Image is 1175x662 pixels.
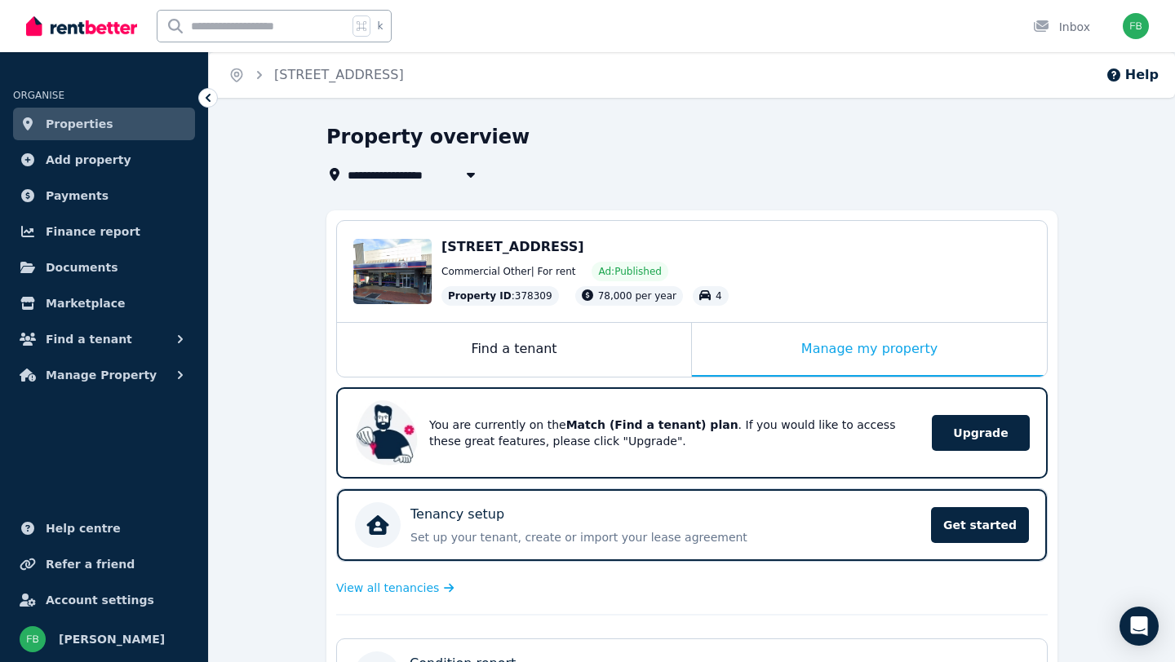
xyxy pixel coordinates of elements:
[13,90,64,101] span: ORGANISE
[13,108,195,140] a: Properties
[337,323,691,377] div: Find a tenant
[46,186,109,205] span: Payments
[410,529,921,545] p: Set up your tenant, create or import your lease agreement
[46,150,131,170] span: Add property
[13,512,195,545] a: Help centre
[931,507,1029,543] span: Get started
[410,505,504,524] p: Tenancy setup
[209,52,423,98] nav: Breadcrumb
[1033,19,1090,35] div: Inbox
[13,179,195,212] a: Payments
[13,359,195,391] button: Manage Property
[441,265,575,278] span: Commercial Other | For rent
[46,222,140,241] span: Finance report
[46,329,132,349] span: Find a tenant
[1123,13,1149,39] img: Fanus Belay
[336,580,439,596] span: View all tenancies
[13,251,195,284] a: Documents
[1120,607,1159,646] div: Open Intercom Messenger
[46,590,154,610] span: Account settings
[46,114,113,134] span: Properties
[598,265,661,278] span: Ad: Published
[1106,65,1159,85] button: Help
[336,580,454,596] a: View all tenancies
[26,14,137,38] img: RentBetter
[692,323,1047,377] div: Manage my property
[566,418,738,431] b: Match (Find a tenant) plan
[13,287,195,320] a: Marketplace
[337,489,1047,561] a: Tenancy setupSet up your tenant, create or import your lease agreementGet started
[598,290,676,302] span: 78,000 per year
[326,124,530,150] h1: Property overview
[932,415,1030,451] span: Upgrade
[20,626,46,652] img: Fanus Belay
[13,215,195,248] a: Finance report
[441,239,584,254] span: [STREET_ADDRESS]
[13,143,195,176] a: Add property
[377,20,383,33] span: k
[13,548,195,580] a: Refer a friend
[46,293,125,313] span: Marketplace
[46,519,121,538] span: Help centre
[716,290,722,302] span: 4
[46,365,157,385] span: Manage Property
[441,286,559,306] div: : 378309
[59,629,165,649] span: [PERSON_NAME]
[429,417,909,449] p: You are currently on the . If you would like to access these great features, please click "Upgrade".
[13,323,195,355] button: Find a tenant
[274,67,404,82] a: [STREET_ADDRESS]
[46,554,135,574] span: Refer a friend
[448,289,512,302] span: Property ID
[46,258,118,277] span: Documents
[13,584,195,616] a: Account settings
[354,400,419,466] img: Upgrade RentBetter plan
